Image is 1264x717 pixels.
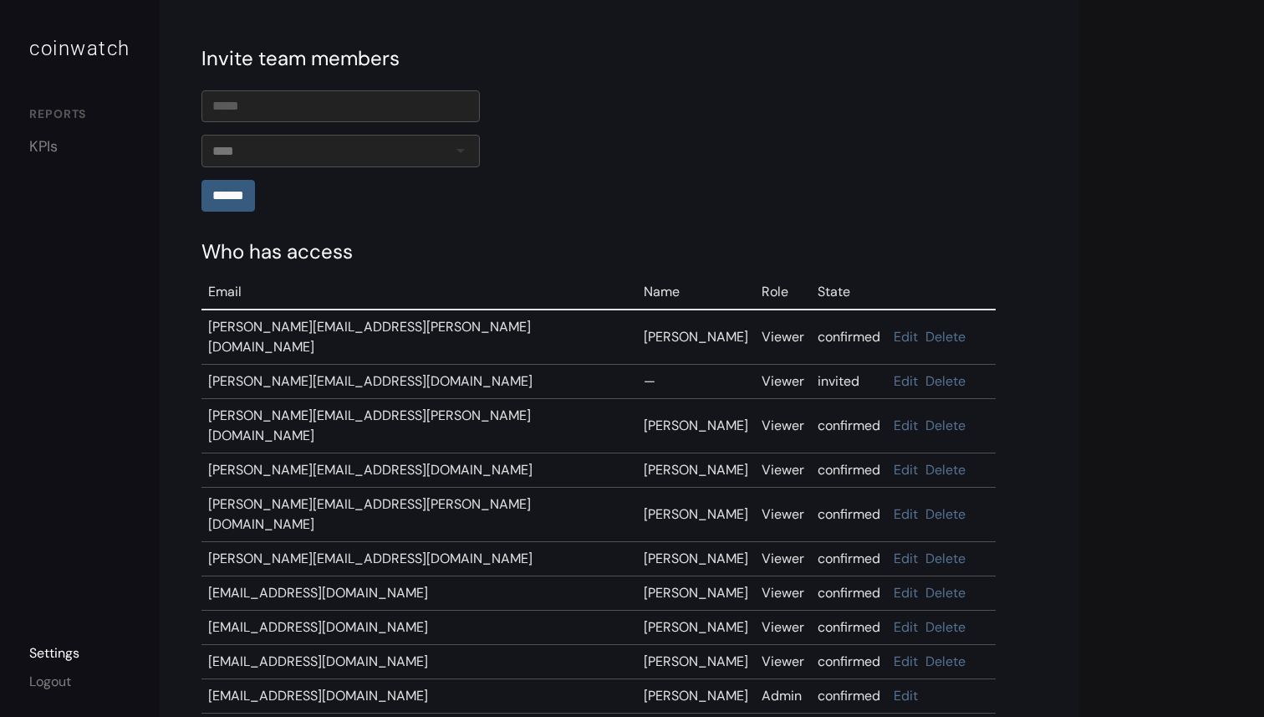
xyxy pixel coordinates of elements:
[811,576,887,611] td: confirmed
[925,505,966,523] a: Delete
[29,33,130,64] div: coinwatch
[762,687,802,704] span: Admin
[925,584,966,602] a: Delete
[894,550,918,567] a: Edit
[201,310,637,365] td: [PERSON_NAME][EMAIL_ADDRESS][PERSON_NAME][DOMAIN_NAME]
[925,550,966,567] a: Delete
[201,488,637,542] td: [PERSON_NAME][EMAIL_ADDRESS][PERSON_NAME][DOMAIN_NAME]
[637,645,755,679] td: [PERSON_NAME]
[201,611,637,645] td: [EMAIL_ADDRESS][DOMAIN_NAME]
[925,372,966,390] a: Delete
[762,550,804,567] span: Viewer
[201,679,637,714] td: [EMAIL_ADDRESS][DOMAIN_NAME]
[811,679,887,714] td: confirmed
[201,453,637,488] td: [PERSON_NAME][EMAIL_ADDRESS][DOMAIN_NAME]
[811,275,887,310] td: State
[894,505,918,523] a: Edit
[894,618,918,636] a: Edit
[29,136,130,158] a: KPIs
[925,417,966,434] a: Delete
[811,611,887,645] td: confirmed
[925,461,966,479] a: Delete
[762,653,804,670] span: Viewer
[894,584,918,602] a: Edit
[637,542,755,576] td: [PERSON_NAME]
[762,328,804,346] span: Viewer
[894,461,918,479] a: Edit
[637,611,755,645] td: [PERSON_NAME]
[762,417,804,434] span: Viewer
[201,275,637,310] td: Email
[755,275,811,310] td: Role
[894,417,918,434] a: Edit
[637,310,755,365] td: [PERSON_NAME]
[201,365,637,399] td: [PERSON_NAME][EMAIL_ADDRESS][DOMAIN_NAME]
[637,488,755,542] td: [PERSON_NAME]
[637,365,755,399] td: —
[201,576,637,611] td: [EMAIL_ADDRESS][DOMAIN_NAME]
[637,576,755,611] td: [PERSON_NAME]
[762,505,804,523] span: Viewer
[811,542,887,576] td: confirmed
[637,679,755,714] td: [PERSON_NAME]
[811,453,887,488] td: confirmed
[811,488,887,542] td: confirmed
[894,653,918,670] a: Edit
[925,328,966,346] a: Delete
[811,399,887,453] td: confirmed
[29,673,71,690] a: Logout
[894,687,918,704] a: Edit
[637,275,755,310] td: Name
[811,645,887,679] td: confirmed
[894,372,918,390] a: Edit
[201,645,637,679] td: [EMAIL_ADDRESS][DOMAIN_NAME]
[762,461,804,479] span: Viewer
[201,399,637,453] td: [PERSON_NAME][EMAIL_ADDRESS][PERSON_NAME][DOMAIN_NAME]
[925,618,966,636] a: Delete
[637,453,755,488] td: [PERSON_NAME]
[762,584,804,602] span: Viewer
[637,399,755,453] td: [PERSON_NAME]
[29,105,130,127] div: REPORTS
[762,618,804,636] span: Viewer
[894,328,918,346] a: Edit
[762,372,804,390] span: Viewer
[201,44,1037,74] div: Invite team members
[201,542,637,576] td: [PERSON_NAME][EMAIL_ADDRESS][DOMAIN_NAME]
[201,237,1037,267] div: Who has access
[811,365,887,399] td: invited
[925,653,966,670] a: Delete
[811,310,887,365] td: confirmed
